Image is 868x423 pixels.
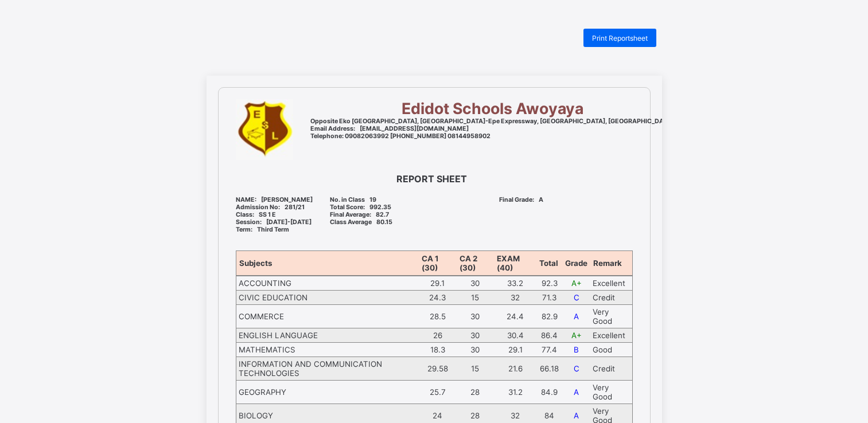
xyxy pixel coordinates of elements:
[590,290,632,304] td: Credit
[236,357,419,380] td: INFORMATION AND COMMUNICATION TECHNOLOGIES
[562,290,590,304] td: C
[536,328,562,342] td: 86.4
[236,203,280,211] b: Admission No:
[419,380,457,404] td: 25.7
[236,203,305,211] span: 281/21
[236,211,254,218] b: Class:
[536,357,562,380] td: 66.18
[419,304,457,328] td: 28.5
[457,328,494,342] td: 30
[562,304,590,328] td: A
[494,276,537,291] td: 33.2
[236,196,313,203] span: [PERSON_NAME]
[562,357,590,380] td: C
[562,276,590,291] td: A+
[457,250,494,276] th: CA 2 (30)
[236,342,419,357] td: MATHEMATICS
[236,250,419,276] th: Subjects
[419,250,457,276] th: CA 1 (30)
[236,304,419,328] td: COMMERCE
[236,290,419,304] td: CIVIC EDUCATION
[590,250,632,276] th: Remark
[590,342,632,357] td: Good
[592,34,648,42] span: Print Reportsheet
[236,380,419,404] td: GEOGRAPHY
[457,304,494,328] td: 30
[590,304,632,328] td: Very Good
[419,276,457,291] td: 29.1
[457,380,494,404] td: 28
[330,196,376,203] span: 19
[562,380,590,404] td: A
[310,132,491,140] b: Telephone: 09082063992 [PHONE_NUMBER] 08144958902
[330,203,365,211] b: Total Score:
[236,226,289,233] span: Third Term
[536,380,562,404] td: 84.9
[499,196,534,203] b: Final Grade:
[419,357,457,380] td: 29.58
[590,380,632,404] td: Very Good
[402,99,583,117] span: Edidot Schools Awoyaya
[590,276,632,291] td: Excellent
[457,357,494,380] td: 15
[330,196,365,203] b: No. in Class
[310,117,675,125] span: Opposite Eko [GEOGRAPHIC_DATA], [GEOGRAPHIC_DATA]-Epe Expressway, [GEOGRAPHIC_DATA], [GEOGRAPHIC_...
[562,328,590,342] td: A+
[590,357,632,380] td: Credit
[536,250,562,276] th: Total
[330,211,371,218] b: Final Average:
[419,328,457,342] td: 26
[494,342,537,357] td: 29.1
[236,328,419,342] td: ENGLISH LANGUAGE
[590,328,632,342] td: Excellent
[236,211,276,218] span: SS 1 E
[236,218,262,226] b: Session:
[494,304,537,328] td: 24.4
[330,218,392,226] span: 80.15
[330,203,391,211] span: 992.35
[457,276,494,291] td: 30
[310,125,355,132] b: Email Address:
[236,196,256,203] b: NAME:
[457,290,494,304] td: 15
[236,226,252,233] b: Term:
[330,218,372,226] b: Class Average
[536,290,562,304] td: 71.3
[330,211,389,218] span: 82.7
[494,328,537,342] td: 30.4
[494,290,537,304] td: 32
[562,250,590,276] th: Grade
[310,125,469,132] span: [EMAIL_ADDRESS][DOMAIN_NAME]
[419,342,457,357] td: 18.3
[494,380,537,404] td: 31.2
[536,342,562,357] td: 77.4
[396,173,467,185] b: REPORT SHEET
[499,196,543,203] span: A
[236,276,419,291] td: ACCOUNTING
[494,357,537,380] td: 21.6
[419,290,457,304] td: 24.3
[536,276,562,291] td: 92.3
[457,342,494,357] td: 30
[236,218,312,226] span: [DATE]-[DATE]
[494,250,537,276] th: EXAM (40)
[562,342,590,357] td: B
[536,304,562,328] td: 82.9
